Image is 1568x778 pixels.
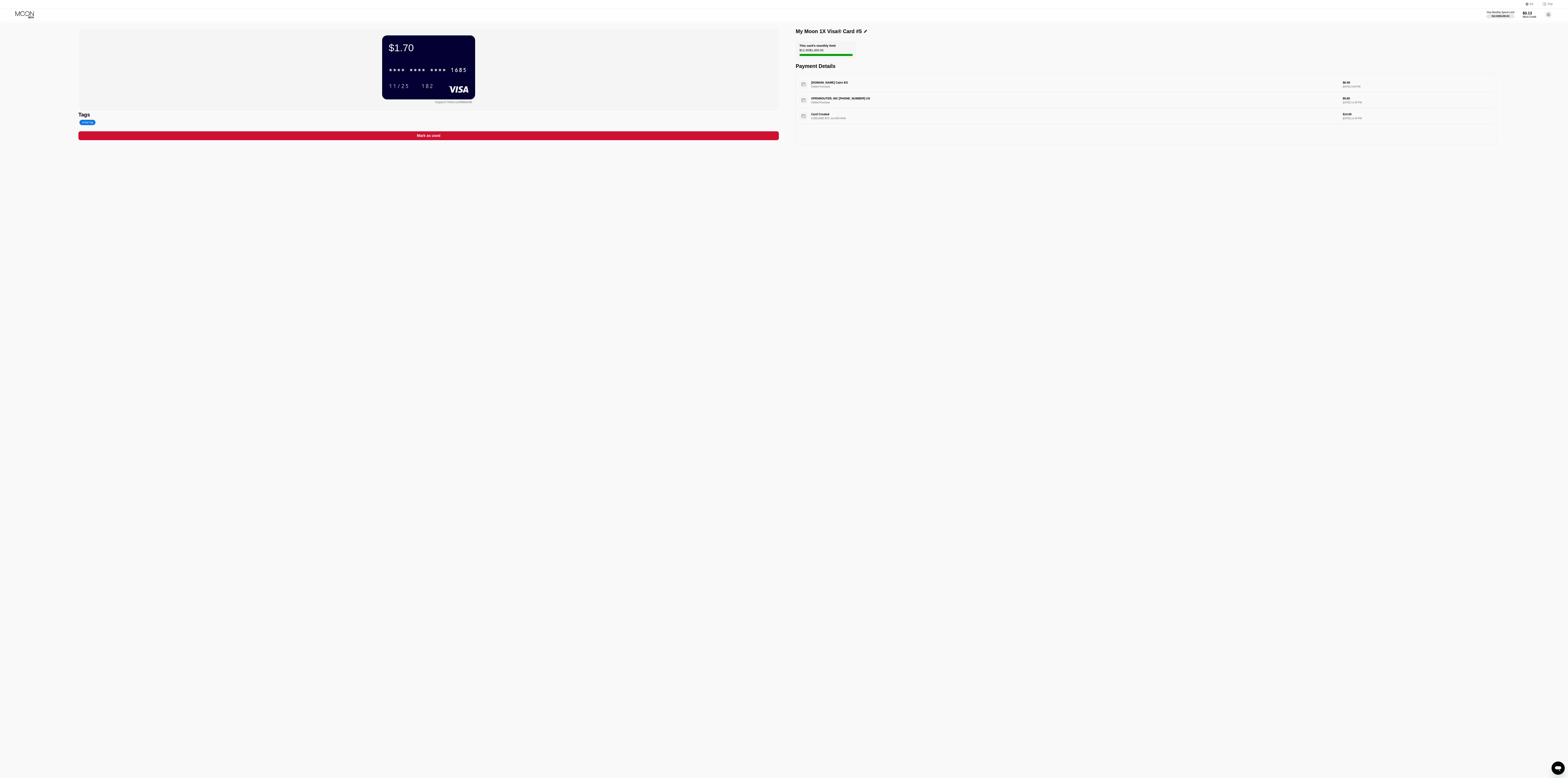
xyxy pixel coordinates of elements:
[1487,11,1514,14] div: Visa Monthly Spend Limit
[450,67,467,74] div: 1685
[417,133,440,138] div: Mark as used
[799,48,824,54] div: $12.30 / $1,000.00
[1523,11,1536,18] div: $0.13Moon Credit
[435,100,472,104] div: Support Token: a1f086dedb
[78,131,779,140] div: Mark as used
[796,63,1496,69] div: Payment Details
[421,83,434,90] div: 182
[1530,3,1533,6] div: EN
[418,81,437,91] div: 182
[389,42,469,54] div: $1.70
[1526,2,1538,6] div: EN
[386,81,412,91] div: 11/25
[82,121,93,124] div: Add Tag
[1487,11,1514,18] div: Visa Monthly Spend Limit$12.30/$4,000.00
[1538,2,1553,6] div: FAQ
[1552,762,1565,775] iframe: Button to launch messaging window
[435,100,472,104] div: Support Token:a1f086dedb
[1492,15,1509,17] div: $12.30 / $4,000.00
[1523,15,1536,18] div: Moon Credit
[389,83,409,90] div: 11/25
[1523,11,1536,15] div: $0.13
[1548,3,1553,6] div: FAQ
[78,112,779,118] div: Tags
[799,44,836,47] div: This card’s monthly limit
[796,28,862,34] div: My Moon 1X Visa® Card #5
[79,120,95,125] div: Add Tag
